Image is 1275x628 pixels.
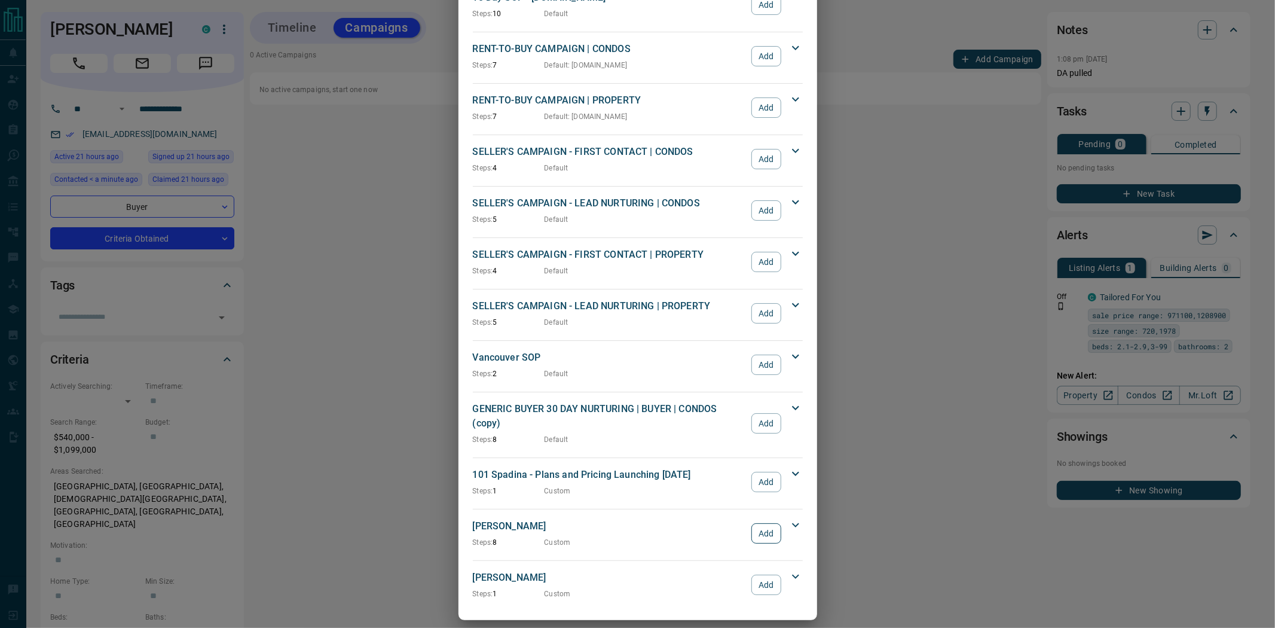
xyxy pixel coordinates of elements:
p: Default : [DOMAIN_NAME] [545,60,628,71]
span: Steps: [473,215,493,224]
button: Add [751,413,781,434]
p: Default [545,266,568,276]
button: Add [751,252,781,272]
div: RENT-TO-BUY CAMPAIGN | CONDOSSteps:7Default: [DOMAIN_NAME]Add [473,39,803,73]
p: Default [545,163,568,173]
p: 7 [473,60,545,71]
span: Steps: [473,487,493,495]
p: RENT-TO-BUY CAMPAIGN | PROPERTY [473,93,746,108]
p: 1 [473,589,545,599]
span: Steps: [473,112,493,121]
p: Custom [545,589,571,599]
div: 101 Spadina - Plans and Pricing Launching [DATE]Steps:1CustomAdd [473,465,803,499]
p: GENERIC BUYER 30 DAY NURTURING | BUYER | CONDOS (copy) [473,402,746,431]
span: Steps: [473,10,493,18]
p: 10 [473,8,545,19]
p: Default [545,8,568,19]
span: Steps: [473,435,493,444]
p: Default [545,317,568,328]
div: SELLER'S CAMPAIGN - FIRST CONTACT | PROPERTYSteps:4DefaultAdd [473,245,803,279]
p: Default [545,434,568,445]
span: Steps: [473,61,493,69]
p: SELLER'S CAMPAIGN - LEAD NURTURING | PROPERTY [473,299,746,313]
p: 8 [473,537,545,548]
div: [PERSON_NAME]Steps:8CustomAdd [473,517,803,550]
p: [PERSON_NAME] [473,519,746,534]
p: Default : [DOMAIN_NAME] [545,111,628,122]
p: SELLER'S CAMPAIGN - FIRST CONTACT | PROPERTY [473,248,746,262]
span: Steps: [473,370,493,378]
span: Steps: [473,164,493,172]
button: Add [751,97,781,118]
p: 5 [473,214,545,225]
p: Custom [545,537,571,548]
p: SELLER'S CAMPAIGN - LEAD NURTURING | CONDOS [473,196,746,211]
button: Add [751,472,781,492]
p: Default [545,368,568,379]
button: Add [751,46,781,66]
div: RENT-TO-BUY CAMPAIGN | PROPERTYSteps:7Default: [DOMAIN_NAME]Add [473,91,803,124]
p: Custom [545,486,571,496]
div: SELLER'S CAMPAIGN - FIRST CONTACT | CONDOSSteps:4DefaultAdd [473,142,803,176]
p: 8 [473,434,545,445]
div: SELLER'S CAMPAIGN - LEAD NURTURING | CONDOSSteps:5DefaultAdd [473,194,803,227]
p: 4 [473,163,545,173]
span: Steps: [473,590,493,598]
div: [PERSON_NAME]Steps:1CustomAdd [473,568,803,602]
span: Steps: [473,318,493,327]
button: Add [751,575,781,595]
p: 7 [473,111,545,122]
p: 101 Spadina - Plans and Pricing Launching [DATE] [473,468,746,482]
button: Add [751,149,781,169]
p: 1 [473,486,545,496]
span: Steps: [473,267,493,275]
button: Add [751,523,781,544]
p: 5 [473,317,545,328]
button: Add [751,200,781,221]
div: Vancouver SOPSteps:2DefaultAdd [473,348,803,382]
p: RENT-TO-BUY CAMPAIGN | CONDOS [473,42,746,56]
p: SELLER'S CAMPAIGN - FIRST CONTACT | CONDOS [473,145,746,159]
p: Vancouver SOP [473,350,746,365]
p: Default [545,214,568,225]
div: SELLER'S CAMPAIGN - LEAD NURTURING | PROPERTYSteps:5DefaultAdd [473,297,803,330]
p: 2 [473,368,545,379]
p: [PERSON_NAME] [473,571,746,585]
button: Add [751,355,781,375]
div: GENERIC BUYER 30 DAY NURTURING | BUYER | CONDOS (copy)Steps:8DefaultAdd [473,400,803,447]
button: Add [751,303,781,324]
span: Steps: [473,538,493,547]
p: 4 [473,266,545,276]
